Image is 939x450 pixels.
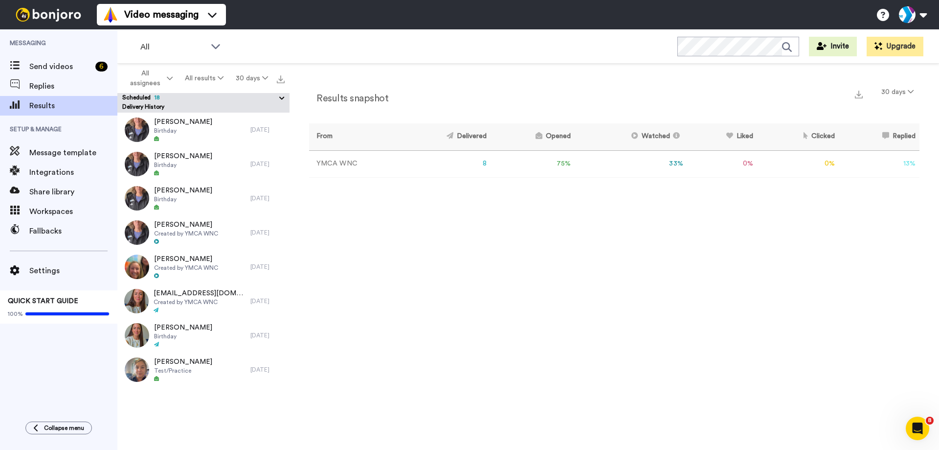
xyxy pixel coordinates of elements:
th: Watched [575,123,687,150]
button: All assignees [119,65,179,92]
span: Settings [29,265,117,277]
span: QUICK START GUIDE [8,298,78,305]
div: [DATE] [250,194,285,202]
span: Fallbacks [29,225,117,237]
a: [PERSON_NAME]Birthday[DATE] [117,147,290,181]
span: Test/Practice [154,367,212,375]
img: export.svg [855,91,863,98]
img: a258b027-ff83-41e9-b5a3-92803788277d-thumb.jpg [125,323,149,348]
button: Collapse menu [25,422,92,434]
div: Delivery History [117,103,290,113]
span: Birthday [154,332,212,340]
span: [EMAIL_ADDRESS][DOMAIN_NAME] [154,288,246,298]
img: vm-color.svg [103,7,118,23]
button: All results [179,70,230,87]
div: 6 [95,62,108,71]
span: [PERSON_NAME] [154,151,212,161]
div: [DATE] [250,297,285,305]
span: Message template [29,147,117,159]
span: [PERSON_NAME] [154,357,212,367]
a: [EMAIL_ADDRESS][DOMAIN_NAME]Created by YMCA WNC[DATE] [117,284,290,318]
span: Workspaces [29,206,117,217]
img: 16bb769e-a4a2-41a2-91d4-a1550a637933-thumb.jpg [124,289,149,313]
a: [PERSON_NAME]Birthday[DATE] [117,113,290,147]
span: [PERSON_NAME] [154,186,212,195]
img: e0a539f1-1151-404e-93e1-7d996fb1d4ea-thumb.jpg [125,118,149,142]
h2: Results snapshot [309,93,388,104]
img: 2227f37a-80ec-4f28-a537-a1a10954e17a-thumb.jpg [125,357,149,382]
button: Upgrade [867,37,923,56]
span: Video messaging [124,8,199,22]
a: [PERSON_NAME]Test/Practice[DATE] [117,353,290,387]
span: Created by YMCA WNC [154,230,218,237]
a: [PERSON_NAME]Birthday[DATE] [117,181,290,215]
span: Collapse menu [44,424,84,432]
span: Created by YMCA WNC [154,264,218,272]
img: bj-logo-header-white.svg [12,8,85,22]
span: [PERSON_NAME] [154,220,218,230]
span: Scheduled [122,95,160,100]
button: 30 days [875,83,919,101]
span: Share library [29,186,117,198]
div: [DATE] [250,160,285,168]
a: [PERSON_NAME]Birthday[DATE] [117,318,290,353]
iframe: Intercom live chat [906,417,929,440]
img: 9537b1f7-28b0-4d8c-b9aa-cc6443e18920-thumb.jpg [125,186,149,211]
div: [DATE] [250,366,285,374]
th: Liked [687,123,757,150]
button: Invite [809,37,857,56]
td: YMCA WNC [309,150,398,177]
span: 100% [8,310,23,318]
button: 30 days [229,70,274,87]
img: export.svg [277,75,285,83]
div: [DATE] [250,126,285,134]
span: 18 [151,95,160,100]
span: All assignees [125,69,165,88]
div: [DATE] [250,332,285,339]
img: 922c11dd-9f8c-4a6b-8947-c2d68f2ed8a3-thumb.jpg [125,152,149,176]
span: Integrations [29,166,117,178]
td: 0 % [757,150,839,177]
span: Send videos [29,61,91,72]
span: Birthday [154,195,212,203]
th: Delivered [398,123,491,150]
span: Results [29,100,117,112]
td: 0 % [687,150,757,177]
th: Clicked [757,123,839,150]
a: [PERSON_NAME]Created by YMCA WNC[DATE] [117,250,290,284]
th: Opened [491,123,575,150]
span: All [140,41,206,53]
button: Export a summary of each team member’s results that match this filter now. [852,87,866,101]
span: [PERSON_NAME] [154,254,218,264]
button: Scheduled18 [122,93,290,104]
span: Replies [29,80,117,92]
td: 13 % [839,150,919,177]
td: 33 % [575,150,687,177]
div: [DATE] [250,263,285,271]
span: 8 [926,417,934,425]
span: Created by YMCA WNC [154,298,246,306]
div: [DATE] [250,229,285,237]
span: Birthday [154,161,212,169]
th: From [309,123,398,150]
img: 7dfddf8d-7694-4bcb-b943-af1fc9a01b29-thumb.jpg [125,220,149,245]
span: [PERSON_NAME] [154,323,212,332]
span: [PERSON_NAME] [154,117,212,127]
span: Birthday [154,127,212,135]
img: d1d19e15-b099-4716-938a-f7a9732b3eb1-thumb.jpg [125,255,149,279]
a: [PERSON_NAME]Created by YMCA WNC[DATE] [117,215,290,250]
th: Replied [839,123,919,150]
td: 8 [398,150,491,177]
button: Export all results that match these filters now. [274,71,288,86]
td: 75 % [491,150,575,177]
